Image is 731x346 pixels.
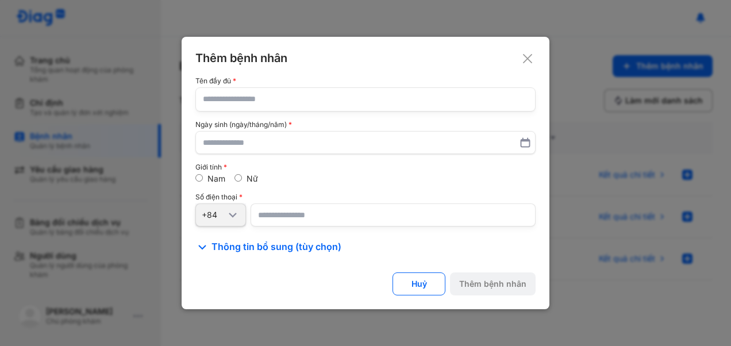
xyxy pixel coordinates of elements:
label: Nữ [247,174,258,183]
div: Giới tính [195,163,536,171]
span: Thông tin bổ sung (tùy chọn) [211,240,341,254]
div: Số điện thoại [195,193,536,201]
button: Huỷ [393,272,445,295]
div: Ngày sinh (ngày/tháng/năm) [195,121,536,129]
div: Thêm bệnh nhân [195,51,536,66]
div: +84 [202,210,226,220]
label: Nam [207,174,225,183]
div: Thêm bệnh nhân [459,279,526,289]
button: Thêm bệnh nhân [450,272,536,295]
div: Tên đầy đủ [195,77,536,85]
